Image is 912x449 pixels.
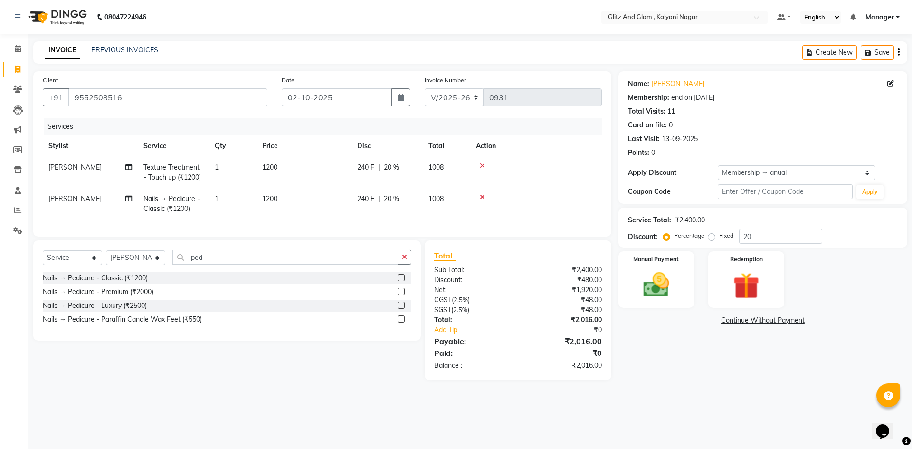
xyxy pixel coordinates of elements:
div: ( ) [427,295,518,305]
div: Paid: [427,347,518,359]
div: Service Total: [628,215,671,225]
span: CGST [434,296,452,304]
div: Nails → Pedicure - Classic (₹1200) [43,273,148,283]
th: Qty [209,135,256,157]
div: Points: [628,148,649,158]
span: [PERSON_NAME] [48,194,102,203]
div: ₹480.00 [518,275,608,285]
label: Manual Payment [633,255,679,264]
span: SGST [434,306,451,314]
span: 1008 [428,194,444,203]
div: ₹0 [518,347,608,359]
th: Price [256,135,351,157]
div: Services [44,118,609,135]
b: 08047224946 [104,4,146,30]
div: Coupon Code [628,187,718,197]
button: Create New [802,45,857,60]
div: Balance : [427,361,518,371]
th: Stylist [43,135,138,157]
div: Apply Discount [628,168,718,178]
div: Last Visit: [628,134,660,144]
div: ₹48.00 [518,295,608,305]
a: INVOICE [45,42,80,59]
span: | [378,194,380,204]
div: ₹0 [533,325,608,335]
label: Date [282,76,294,85]
div: Membership: [628,93,669,103]
input: Search or Scan [172,250,398,265]
span: 1 [215,194,218,203]
img: _cash.svg [635,269,678,300]
div: 0 [651,148,655,158]
a: PREVIOUS INVOICES [91,46,158,54]
img: logo [24,4,89,30]
div: end on [DATE] [671,93,714,103]
a: Continue Without Payment [620,315,905,325]
span: [PERSON_NAME] [48,163,102,172]
div: Discount: [628,232,657,242]
div: Sub Total: [427,265,518,275]
span: 1200 [262,163,277,172]
div: 11 [667,106,675,116]
div: ₹2,016.00 [518,315,608,325]
span: 240 F [357,162,374,172]
div: 13-09-2025 [662,134,698,144]
div: ₹1,920.00 [518,285,608,295]
span: 2.5% [454,296,468,304]
div: Discount: [427,275,518,285]
button: +91 [43,88,69,106]
div: Card on file: [628,120,667,130]
span: 1 [215,163,218,172]
label: Redemption [730,255,763,264]
span: 20 % [384,162,399,172]
img: _gift.svg [725,269,768,302]
div: ₹48.00 [518,305,608,315]
label: Percentage [674,231,704,240]
th: Service [138,135,209,157]
iframe: chat widget [872,411,902,439]
label: Client [43,76,58,85]
span: 240 F [357,194,374,204]
button: Save [861,45,894,60]
span: 1008 [428,163,444,172]
div: Payable: [427,335,518,347]
div: ₹2,400.00 [675,215,705,225]
span: Total [434,251,456,261]
div: Nails → Pedicure - Premium (₹2000) [43,287,153,297]
button: Apply [856,185,883,199]
span: 2.5% [453,306,467,314]
div: Nails → Pedicure - Paraffin Candle Wax Feet (₹550) [43,315,202,325]
span: Manager [865,12,894,22]
div: 0 [669,120,673,130]
span: | [378,162,380,172]
span: 20 % [384,194,399,204]
div: Total Visits: [628,106,665,116]
th: Action [470,135,602,157]
input: Search by Name/Mobile/Email/Code [68,88,267,106]
th: Total [423,135,470,157]
th: Disc [351,135,423,157]
div: ₹2,016.00 [518,361,608,371]
input: Enter Offer / Coupon Code [718,184,853,199]
div: ( ) [427,305,518,315]
span: Texture Treatment - Touch up (₹1200) [143,163,201,182]
span: 1200 [262,194,277,203]
div: ₹2,400.00 [518,265,608,275]
a: Add Tip [427,325,533,335]
div: Total: [427,315,518,325]
a: [PERSON_NAME] [651,79,704,89]
label: Invoice Number [425,76,466,85]
div: Net: [427,285,518,295]
div: Nails → Pedicure - Luxury (₹2500) [43,301,147,311]
label: Fixed [719,231,733,240]
div: Name: [628,79,649,89]
div: ₹2,016.00 [518,335,608,347]
span: Nails → Pedicure - Classic (₹1200) [143,194,200,213]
